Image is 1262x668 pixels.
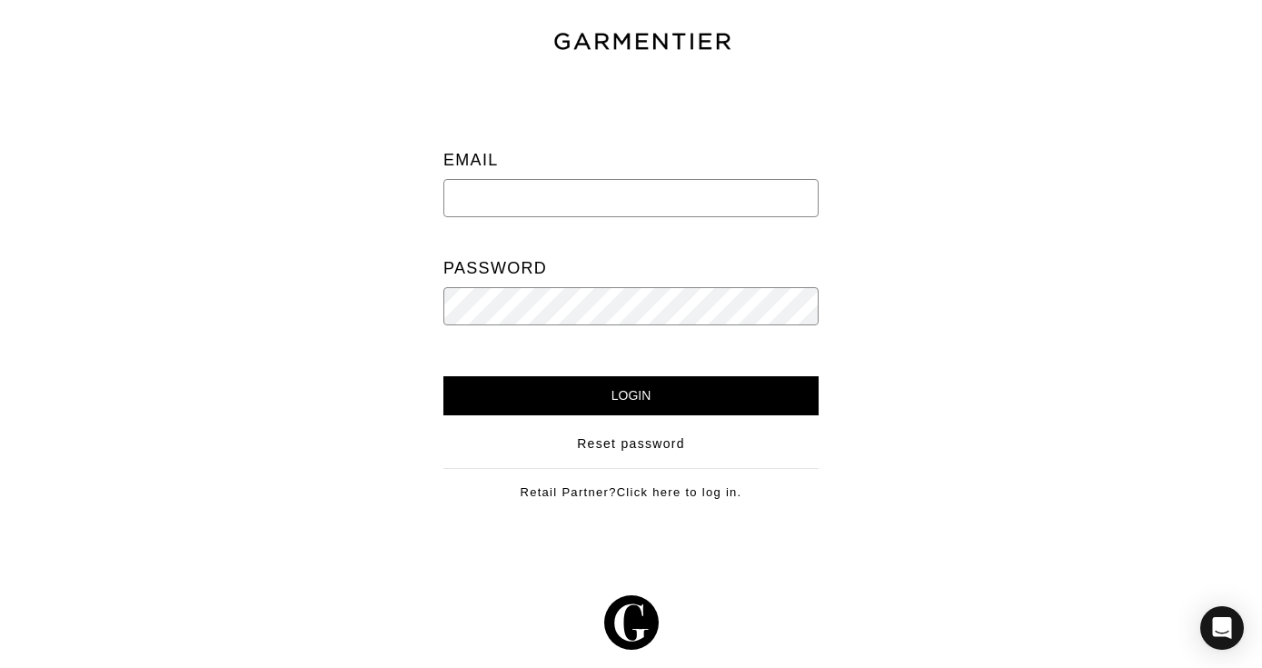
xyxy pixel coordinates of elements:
img: g-602364139e5867ba59c769ce4266a9601a3871a1516a6a4c3533f4bc45e69684.svg [604,595,659,650]
a: Click here to log in. [617,485,742,499]
div: Retail Partner? [443,468,819,502]
img: garmentier-text-8466448e28d500cc52b900a8b1ac6a0b4c9bd52e9933ba870cc531a186b44329.png [552,30,733,54]
input: Login [443,376,819,415]
label: Email [443,142,499,179]
div: Open Intercom Messenger [1200,606,1244,650]
a: Reset password [577,434,685,454]
label: Password [443,250,547,287]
